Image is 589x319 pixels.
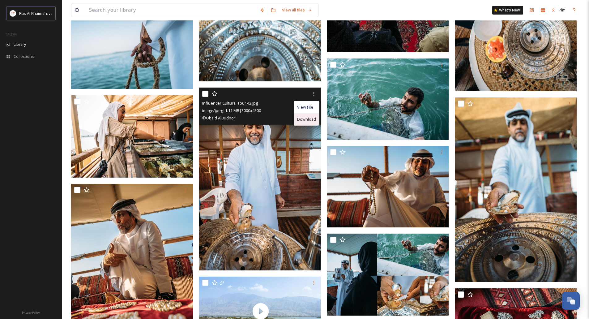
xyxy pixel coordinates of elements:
img: Influencer Cultural Tour 41.jpg [327,234,450,316]
img: Influencer Cultural Tour 42.jpg [199,88,321,270]
input: Search your library [86,3,257,17]
span: Pim [559,7,566,13]
a: View all files [279,4,315,16]
img: Influencer Cultural Tour 48.jpg [71,95,194,178]
img: Influencer Cultural Tour 49.jpg [327,58,449,140]
span: Collections [14,54,34,59]
img: Influencer Cultural Tour 50.jpg [71,8,193,89]
img: Influencer Cultural Tour 44.jpg [327,146,449,227]
a: What's New [492,6,523,15]
span: Privacy Policy [22,311,40,315]
a: Privacy Policy [22,308,40,316]
span: Library [14,41,26,47]
span: MEDIA [6,32,17,37]
a: Pim [548,4,569,16]
span: Ras Al Khaimah Tourism Development Authority [19,10,107,16]
span: Influencer Cultural Tour 42.jpg [202,100,258,106]
button: Open Chat [562,292,580,310]
img: Logo_RAKTDA_RGB-01.png [10,10,16,16]
span: View File [297,104,313,110]
span: Download [297,116,316,122]
img: Influencer Cultural Tour 45.jpg [455,97,578,282]
span: © Obaid AlBudoor [202,115,235,121]
span: image/jpeg | 1.11 MB | 3000 x 4500 [202,108,261,113]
